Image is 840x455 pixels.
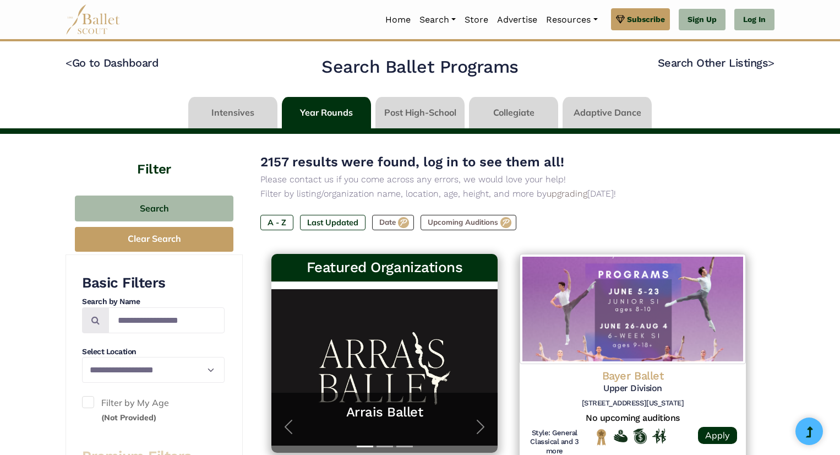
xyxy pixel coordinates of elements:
a: Sign Up [679,9,726,31]
p: Filter by listing/organization name, location, age, height, and more by [DATE]! [260,187,757,201]
a: Subscribe [611,8,670,30]
code: < [66,56,72,69]
a: Resources [542,8,602,31]
li: Adaptive Dance [560,97,654,128]
h4: Search by Name [82,296,225,307]
label: A - Z [260,215,293,230]
li: Post High-School [373,97,467,128]
a: Search Other Listings> [658,56,774,69]
img: Offers Financial Aid [614,430,628,442]
small: (Not Provided) [101,413,156,422]
a: Store [460,8,493,31]
a: Search [415,8,460,31]
code: > [768,56,774,69]
span: Subscribe [627,13,665,25]
a: Advertise [493,8,542,31]
h5: No upcoming auditions [528,413,737,424]
label: Last Updated [300,215,366,230]
img: gem.svg [616,13,625,25]
h3: Basic Filters [82,274,225,292]
a: upgrading [547,188,587,199]
a: Arrais Ballet [282,404,487,421]
li: Intensives [186,97,280,128]
a: Log In [734,9,774,31]
span: 2157 results were found, log in to see them all! [260,154,564,170]
label: Date [372,215,414,230]
p: Please contact us if you come across any errors, we would love your help! [260,172,757,187]
h4: Filter [66,134,243,179]
img: National [594,429,608,446]
h4: Bayer Ballet [528,369,737,383]
button: Slide 1 [357,440,373,453]
button: Clear Search [75,227,233,252]
img: Logo [520,254,746,364]
button: Search [75,196,233,221]
li: Collegiate [467,97,560,128]
h2: Search Ballet Programs [321,56,518,79]
label: Filter by My Age [82,396,225,424]
a: Home [381,8,415,31]
input: Search by names... [108,307,225,333]
button: Slide 2 [377,440,393,453]
label: Upcoming Auditions [421,215,516,230]
h6: [STREET_ADDRESS][US_STATE] [528,399,737,408]
img: Offers Scholarship [633,429,647,444]
img: In Person [652,429,666,443]
li: Year Rounds [280,97,373,128]
h3: Featured Organizations [280,258,489,277]
button: Slide 3 [396,440,413,453]
a: Apply [698,427,737,444]
a: <Go to Dashboard [66,56,159,69]
h4: Select Location [82,346,225,357]
h5: Upper Division [528,383,737,394]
